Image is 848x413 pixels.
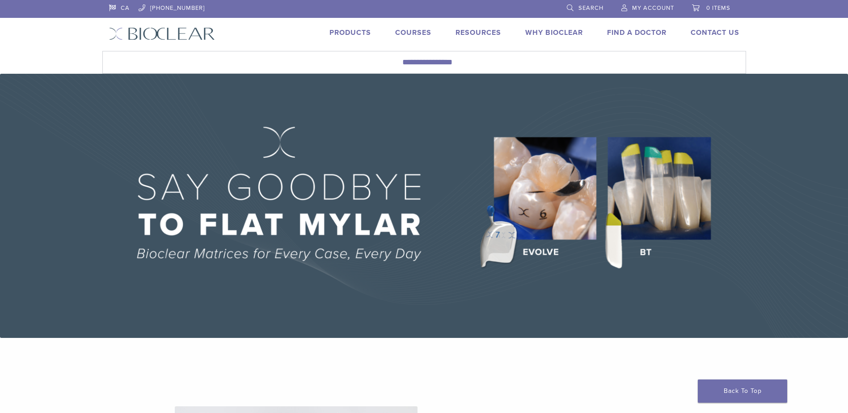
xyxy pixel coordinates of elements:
[607,28,667,37] a: Find A Doctor
[698,379,787,403] a: Back To Top
[329,28,371,37] a: Products
[691,28,739,37] a: Contact Us
[706,4,730,12] span: 0 items
[395,28,431,37] a: Courses
[578,4,603,12] span: Search
[456,28,501,37] a: Resources
[109,27,215,40] img: Bioclear
[525,28,583,37] a: Why Bioclear
[632,4,674,12] span: My Account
